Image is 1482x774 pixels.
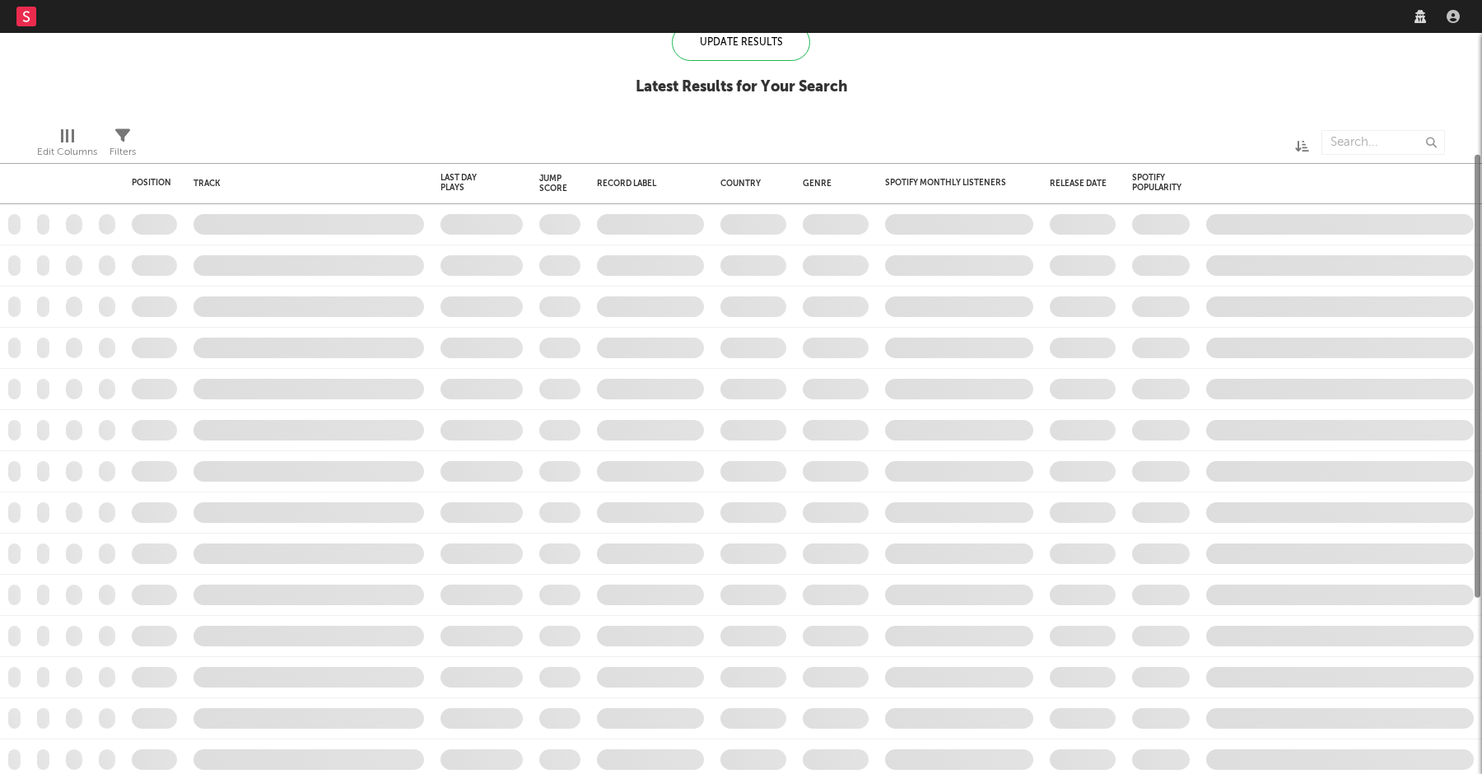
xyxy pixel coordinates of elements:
div: Latest Results for Your Search [636,77,847,97]
div: Spotify Popularity [1132,173,1181,193]
div: Last Day Plays [440,173,498,193]
div: Track [193,179,416,189]
input: Search... [1321,130,1445,155]
div: Spotify Monthly Listeners [885,178,1009,188]
div: Release Date [1050,179,1107,189]
div: Country [720,179,778,189]
div: Genre [803,179,860,189]
div: Record Label [597,179,696,189]
div: Jump Score [539,174,567,193]
div: Edit Columns [37,122,97,170]
div: Filters [110,142,136,162]
div: Filters [110,122,136,170]
div: Edit Columns [37,142,97,162]
div: Update Results [672,24,810,61]
div: Position [132,178,171,188]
